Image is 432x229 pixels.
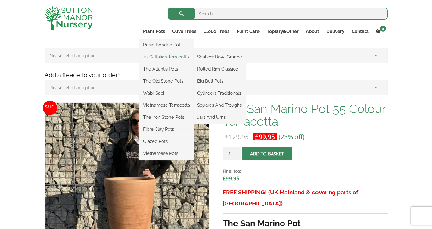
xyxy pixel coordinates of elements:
a: Squares And Troughs [194,101,246,110]
span: £ [225,133,229,141]
a: Wabi-Sabi [139,89,194,98]
a: 100% Italian Terracotta [139,52,194,61]
a: Glazed Pots [139,137,194,146]
a: Vietnamese Terracotta [139,101,194,110]
a: The Atlantis Pots [139,64,194,74]
button: Add to basket [242,147,292,160]
a: Delivery [323,27,348,36]
span: £ [223,175,226,182]
span: Sale! [43,101,57,115]
input: Search... [168,8,388,20]
a: Olive Trees [169,27,200,36]
a: Topiary&Other [263,27,302,36]
a: Shallow Bowl Grande [194,52,246,61]
a: Vietnamese Pots [139,149,194,158]
bdi: 99.95 [223,175,239,182]
bdi: 129.95 [225,133,249,141]
a: Resin Bonded Pots [139,40,194,49]
strong: The San Marino Pot [223,218,301,228]
a: Cloud Trees [200,27,233,36]
a: Plant Care [233,27,263,36]
a: Jars And Urns [194,113,246,122]
a: Rolled Rim Classico [194,64,246,74]
span: £ [255,133,259,141]
h3: FREE SHIPPING! (UK Mainland & covering parts of [GEOGRAPHIC_DATA]) [223,187,387,209]
h1: The San Marino Pot 55 Colour Terracotta [223,102,387,128]
dt: Final total [223,168,387,175]
a: Cylinders Traditionals [194,89,246,98]
a: The Old Stone Pots [139,77,194,86]
a: About [302,27,323,36]
a: Contact [348,27,372,36]
img: logo [45,6,93,30]
a: Plant Pots [139,27,169,36]
a: 0 [372,27,388,36]
a: Big Bell Pots [194,77,246,86]
h4: Add a fleece to your order? [40,71,392,80]
a: The Iron Stone Pots [139,113,194,122]
span: (23% off) [279,133,304,141]
a: Fibre Clay Pots [139,125,194,134]
bdi: 99.95 [255,133,275,141]
input: Product quantity [223,147,241,160]
span: 0 [380,26,386,32]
